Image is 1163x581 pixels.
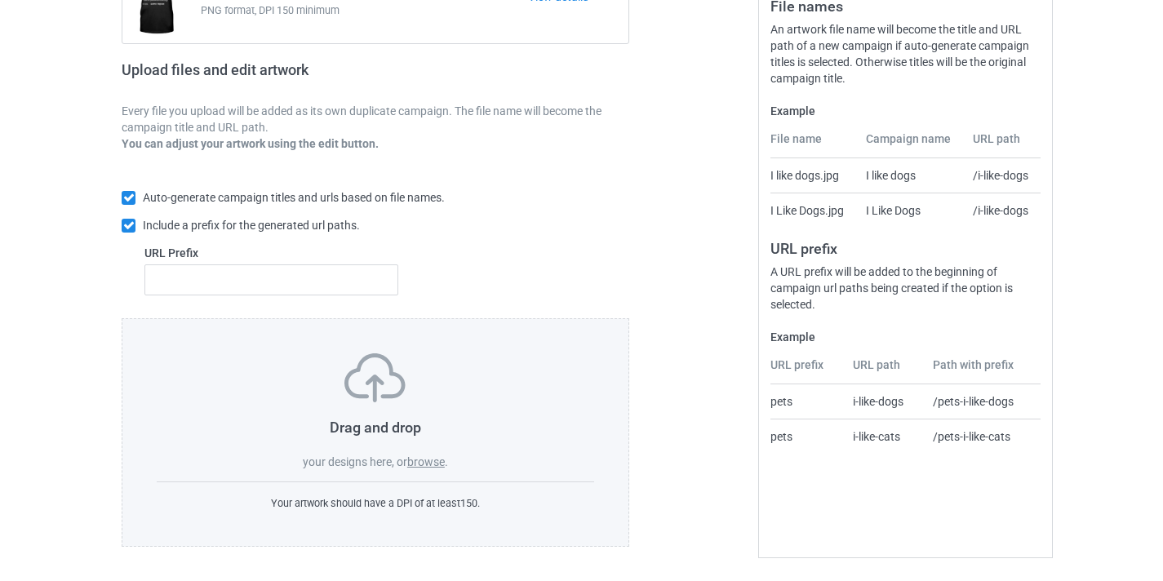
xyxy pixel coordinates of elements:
[157,418,594,437] h3: Drag and drop
[770,264,1041,313] div: A URL prefix will be added to the beginning of campaign url paths being created if the option is ...
[924,357,1041,384] th: Path with prefix
[122,137,379,150] b: You can adjust your artwork using the edit button.
[144,245,398,261] label: URL Prefix
[143,191,445,204] span: Auto-generate campaign titles and urls based on file names.
[964,158,1041,193] td: /i-like-dogs
[844,357,925,384] th: URL path
[303,455,407,468] span: your designs here, or
[407,455,445,468] label: browse
[344,353,406,402] img: svg+xml;base64,PD94bWwgdmVyc2lvbj0iMS4wIiBlbmNvZGluZz0iVVRGLTgiPz4KPHN2ZyB3aWR0aD0iNzVweCIgaGVpZ2...
[857,193,965,228] td: I Like Dogs
[964,131,1041,158] th: URL path
[844,384,925,419] td: i-like-dogs
[924,419,1041,454] td: /pets-i-like-cats
[770,384,844,419] td: pets
[201,2,528,19] span: PNG format, DPI 150 minimum
[770,239,1041,258] h3: URL prefix
[770,419,844,454] td: pets
[271,497,480,509] span: Your artwork should have a DPI of at least 150 .
[844,419,925,454] td: i-like-cats
[770,357,844,384] th: URL prefix
[770,103,1041,119] label: Example
[445,455,448,468] span: .
[770,131,856,158] th: File name
[770,21,1041,86] div: An artwork file name will become the title and URL path of a new campaign if auto-generate campai...
[770,158,856,193] td: I like dogs.jpg
[924,384,1041,419] td: /pets-i-like-dogs
[857,131,965,158] th: Campaign name
[770,193,856,228] td: I Like Dogs.jpg
[770,329,1041,345] label: Example
[143,219,360,232] span: Include a prefix for the generated url paths.
[122,61,426,91] h2: Upload files and edit artwork
[857,158,965,193] td: I like dogs
[122,103,629,135] p: Every file you upload will be added as its own duplicate campaign. The file name will become the ...
[964,193,1041,228] td: /i-like-dogs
